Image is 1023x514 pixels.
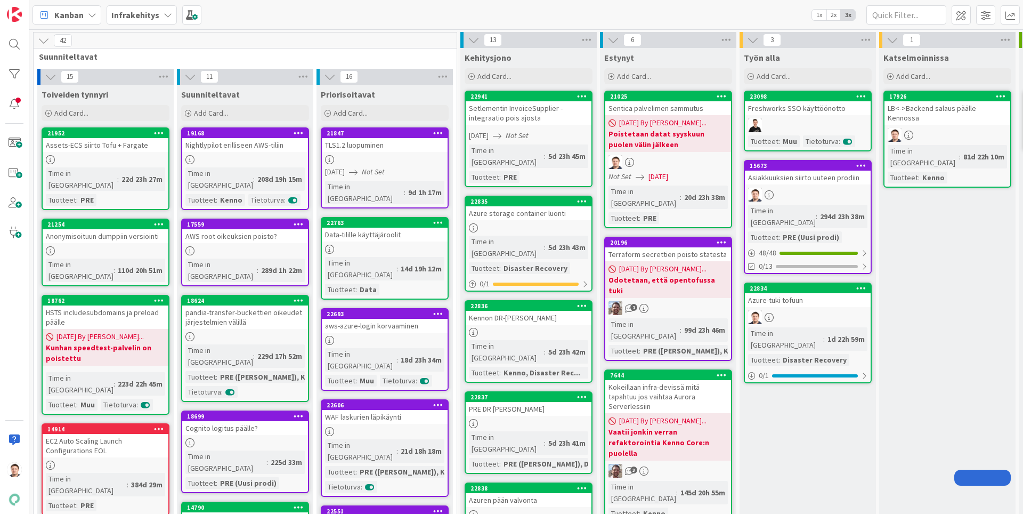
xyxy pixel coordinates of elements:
[745,246,871,260] div: 48/48
[469,340,544,364] div: Time in [GEOGRAPHIC_DATA]
[605,238,731,261] div: 20196Terraform secrettien poisto statesta
[466,206,591,220] div: Azure storage container luonti
[43,424,168,434] div: 14914
[745,310,871,324] div: TG
[920,172,947,183] div: Kenno
[185,451,266,474] div: Time in [GEOGRAPHIC_DATA]
[605,301,731,315] div: ET
[750,93,871,100] div: 23098
[322,410,448,424] div: WAF laskurien läpikäynti
[322,400,448,424] div: 22606WAF laskurien läpikäynti
[127,479,128,491] span: :
[639,345,640,357] span: :
[745,101,871,115] div: Freshworks SSO käyttöönotto
[255,350,305,362] div: 229d 17h 52m
[56,331,144,342] span: [DATE] By [PERSON_NAME]...
[187,297,308,304] div: 18624
[888,145,959,168] div: Time in [GEOGRAPHIC_DATA]
[544,437,546,449] span: :
[608,345,639,357] div: Tuotteet
[605,371,731,380] div: 7644
[884,128,1010,142] div: TG
[327,310,448,318] div: 22693
[866,5,946,25] input: Quick Filter...
[47,221,168,228] div: 21254
[817,211,867,222] div: 294d 23h 38m
[604,91,732,228] a: 21025Sentica palvelimen sammutus[DATE] By [PERSON_NAME]...Poistetaan datat syyskuun puolen välin ...
[322,309,448,333] div: 22693aws-azure-login korvaaminen
[825,333,867,345] div: 1d 22h 59m
[469,130,489,141] span: [DATE]
[398,263,444,275] div: 14d 19h 12m
[128,479,165,491] div: 384d 29m
[46,259,113,282] div: Time in [GEOGRAPHIC_DATA]
[748,188,762,202] img: TG
[961,151,1007,163] div: 81d 22h 10m
[43,138,168,152] div: Assets-ECS siirto Tofu + Fargate
[182,296,308,306] div: 18624
[43,229,168,243] div: Anonymisoituun dumppiin versiointi
[499,458,501,470] span: :
[325,348,396,372] div: Time in [GEOGRAPHIC_DATA]
[780,135,800,147] div: Muu
[115,378,165,390] div: 223d 22h 45m
[778,135,780,147] span: :
[396,263,398,275] span: :
[816,211,817,222] span: :
[466,92,591,125] div: 22941Setlementin InvoiceSupplier -integraatio pois ajosta
[610,372,731,379] div: 7644
[217,477,279,489] div: PRE (Uusi prodi)
[681,324,728,336] div: 99d 23h 46m
[380,375,416,387] div: Tietoturva
[544,150,546,162] span: :
[321,127,449,208] a: 21847TLS1.2 luopuminen[DATE]Not SetTime in [GEOGRAPHIC_DATA]:9d 1h 17m
[884,101,1010,125] div: LB<->Backend salaus päälle Kennossa
[619,415,707,427] span: [DATE] By [PERSON_NAME]...
[466,311,591,325] div: Kennon DR-[PERSON_NAME]
[544,242,546,253] span: :
[42,219,169,286] a: 21254Anonymisoituun dumppiin versiointiTime in [GEOGRAPHIC_DATA]:110d 20h 51m
[470,302,591,310] div: 22836
[405,187,444,198] div: 9d 1h 17m
[469,367,499,379] div: Tuotteet
[357,375,377,387] div: Muu
[745,284,871,307] div: 22834Azure-tuki tofuun
[748,310,762,324] img: TG
[466,392,591,416] div: 22837PRE DR [PERSON_NAME]
[544,346,546,358] span: :
[266,456,268,468] span: :
[7,7,22,22] img: Visit kanbanzone.com
[253,173,255,185] span: :
[322,218,448,228] div: 22763
[46,194,76,206] div: Tuotteet
[680,324,681,336] span: :
[181,127,309,210] a: 19168Nightlypilot erilliseen AWS-tiliinTime in [GEOGRAPHIC_DATA]:208d 19h 15mTuotteet:KennoTietot...
[325,257,396,280] div: Time in [GEOGRAPHIC_DATA]
[76,194,78,206] span: :
[499,171,501,183] span: :
[499,262,501,274] span: :
[182,412,308,435] div: 18699Cognito logitus päälle?
[745,188,871,202] div: TG
[115,264,165,276] div: 110d 20h 51m
[182,296,308,329] div: 18624pandia-transfer-buckettien oikeudet järjestelmien välillä
[185,477,216,489] div: Tuotteet
[322,128,448,138] div: 21847
[884,92,1010,101] div: 17926
[884,92,1010,125] div: 17926LB<->Backend salaus päälle Kennossa
[748,205,816,228] div: Time in [GEOGRAPHIC_DATA]
[759,370,769,381] span: 0 / 1
[78,399,98,411] div: Muu
[605,92,731,115] div: 21025Sentica palvelimen sammutus
[745,92,871,115] div: 23098Freshworks SSO käyttöönotto
[466,197,591,206] div: 22835
[325,466,355,478] div: Tuotteet
[322,400,448,410] div: 22606
[759,247,776,259] span: 48 / 48
[416,375,417,387] span: :
[465,300,592,383] a: 22836Kennon DR-[PERSON_NAME]Time in [GEOGRAPHIC_DATA]:5d 23h 42mTuotteet:Kenno, Disaster Rec...
[469,458,499,470] div: Tuotteet
[43,306,168,329] div: HSTS includesubdomains ja preload päälle
[185,194,216,206] div: Tuotteet
[46,399,76,411] div: Tuotteet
